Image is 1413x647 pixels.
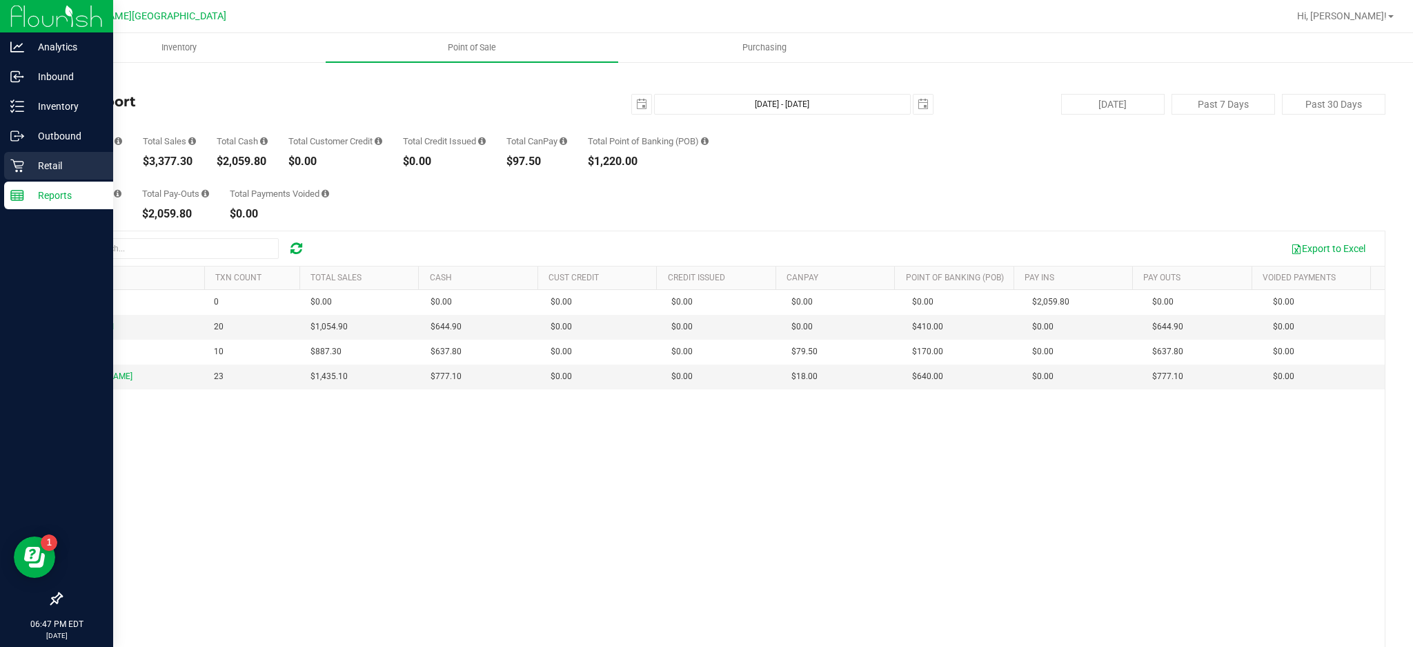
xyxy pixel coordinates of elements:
span: $0.00 [912,296,933,309]
button: [DATE] [1061,94,1165,115]
a: Credit Issued [668,273,725,282]
div: $1,220.00 [588,156,709,167]
a: Point of Sale [326,33,618,62]
span: $644.90 [431,320,462,334]
span: $0.00 [1032,345,1054,358]
button: Past 7 Days [1172,94,1275,115]
div: $0.00 [403,156,486,167]
span: $0.00 [551,370,572,383]
div: $0.00 [230,209,329,220]
p: Retail [24,157,107,174]
inline-svg: Retail [10,159,24,173]
i: Sum of all successful, non-voided payment transaction amounts using CanPay (as well as manual Can... [560,137,567,146]
span: select [913,95,933,114]
div: Total Point of Banking (POB) [588,137,709,146]
span: $777.10 [431,370,462,383]
span: $0.00 [1273,345,1294,358]
inline-svg: Analytics [10,40,24,54]
span: $887.30 [310,345,342,358]
a: Total Sales [310,273,362,282]
span: Hi, [PERSON_NAME]! [1297,10,1387,21]
span: $79.50 [791,345,818,358]
span: $640.00 [912,370,943,383]
span: $0.00 [1032,320,1054,334]
i: Sum of all successful refund transaction amounts from purchase returns resulting in account credi... [478,137,486,146]
span: 10 [214,345,224,358]
span: $644.90 [1152,320,1183,334]
a: Cash [430,273,452,282]
div: $3,377.30 [143,156,196,167]
span: $0.00 [1273,370,1294,383]
inline-svg: Inbound [10,70,24,84]
a: Cust Credit [549,273,599,282]
span: $0.00 [1032,370,1054,383]
div: Total Credit Issued [403,137,486,146]
span: $0.00 [310,296,332,309]
span: $0.00 [1273,320,1294,334]
div: Total Pay-Outs [142,189,209,198]
div: Total CanPay [506,137,567,146]
span: $0.00 [791,320,813,334]
i: Count of all successful payment transactions, possibly including voids, refunds, and cash-back fr... [115,137,122,146]
i: Sum of all cash pay-outs removed from tills within the date range. [201,189,209,198]
a: CanPay [787,273,818,282]
span: $777.10 [1152,370,1183,383]
p: [DATE] [6,630,107,641]
span: select [632,95,651,114]
i: Sum of all successful, non-voided cash payment transaction amounts (excluding tips and transactio... [260,137,268,146]
span: $0.00 [671,370,693,383]
div: $2,059.80 [217,156,268,167]
i: Sum of all successful, non-voided payment transaction amounts using account credit as the payment... [375,137,382,146]
button: Export to Excel [1282,237,1374,260]
i: Sum of the successful, non-voided point-of-banking payment transaction amounts, both via payment ... [701,137,709,146]
p: Analytics [24,39,107,55]
a: Point of Banking (POB) [906,273,1004,282]
span: $0.00 [671,320,693,334]
span: $170.00 [912,345,943,358]
div: Total Sales [143,137,196,146]
span: $1,054.90 [310,320,348,334]
a: TXN Count [215,273,261,282]
span: Purchasing [724,41,805,54]
span: [PERSON_NAME][GEOGRAPHIC_DATA] [56,10,226,22]
span: $0.00 [551,345,572,358]
div: $97.50 [506,156,567,167]
i: Sum of all voided payment transaction amounts (excluding tips and transaction fees) within the da... [322,189,329,198]
span: $18.00 [791,370,818,383]
a: Pay Ins [1025,273,1054,282]
inline-svg: Reports [10,189,24,202]
span: $410.00 [912,320,943,334]
p: 06:47 PM EDT [6,618,107,630]
span: $0.00 [431,296,452,309]
inline-svg: Inventory [10,99,24,113]
span: Point of Sale [429,41,515,54]
span: 23 [214,370,224,383]
span: $0.00 [1273,296,1294,309]
inline-svg: Outbound [10,129,24,143]
i: Sum of all successful, non-voided payment transaction amounts (excluding tips and transaction fee... [188,137,196,146]
span: $0.00 [671,345,693,358]
a: Inventory [33,33,326,62]
span: $0.00 [671,296,693,309]
a: Voided Payments [1263,273,1336,282]
p: Reports [24,187,107,204]
div: Total Payments Voided [230,189,329,198]
h4: Till Report [61,94,502,109]
button: Past 30 Days [1282,94,1385,115]
span: 20 [214,320,224,334]
div: Total Customer Credit [288,137,382,146]
div: $2,059.80 [142,209,209,220]
iframe: Resource center [14,537,55,578]
p: Outbound [24,128,107,144]
p: Inbound [24,68,107,85]
span: $637.80 [431,345,462,358]
a: Pay Outs [1143,273,1180,282]
span: $2,059.80 [1032,296,1069,309]
span: $0.00 [551,296,572,309]
span: $637.80 [1152,345,1183,358]
span: 0 [214,296,219,309]
p: Inventory [24,98,107,115]
iframe: Resource center unread badge [41,534,57,551]
div: $0.00 [288,156,382,167]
